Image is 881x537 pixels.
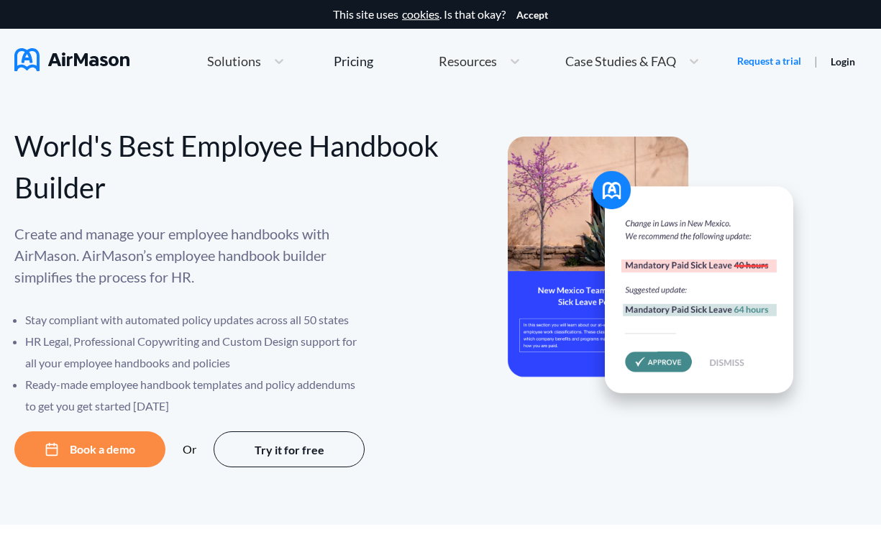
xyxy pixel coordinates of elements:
[814,54,818,68] span: |
[14,223,367,288] p: Create and manage your employee handbooks with AirMason. AirMason’s employee handbook builder sim...
[214,431,365,467] button: Try it for free
[831,55,855,68] a: Login
[508,137,810,419] img: hero-banner
[439,55,497,68] span: Resources
[25,331,367,374] li: HR Legal, Professional Copywriting and Custom Design support for all your employee handbooks and ...
[183,443,196,456] div: Or
[14,125,441,208] div: World's Best Employee Handbook Builder
[565,55,676,68] span: Case Studies & FAQ
[516,9,548,21] button: Accept cookies
[334,55,373,68] div: Pricing
[402,8,439,21] a: cookies
[737,54,801,68] a: Request a trial
[25,309,367,331] li: Stay compliant with automated policy updates across all 50 states
[207,55,261,68] span: Solutions
[25,374,367,417] li: Ready-made employee handbook templates and policy addendums to get you get started [DATE]
[14,48,129,71] img: AirMason Logo
[334,48,373,74] a: Pricing
[14,431,165,467] button: Book a demo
